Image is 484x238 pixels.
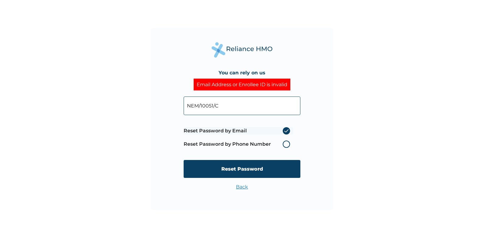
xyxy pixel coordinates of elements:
[184,160,300,178] input: Reset Password
[184,124,293,151] span: Password reset method
[184,97,300,115] input: Your Enrollee ID or Email Address
[194,79,290,90] div: Email Address or Enrollee ID is invalid
[219,70,265,76] h4: You can rely on us
[212,42,272,58] img: Reliance Health's Logo
[236,184,248,190] a: Back
[184,141,293,148] label: Reset Password by Phone Number
[184,127,293,134] label: Reset Password by Email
